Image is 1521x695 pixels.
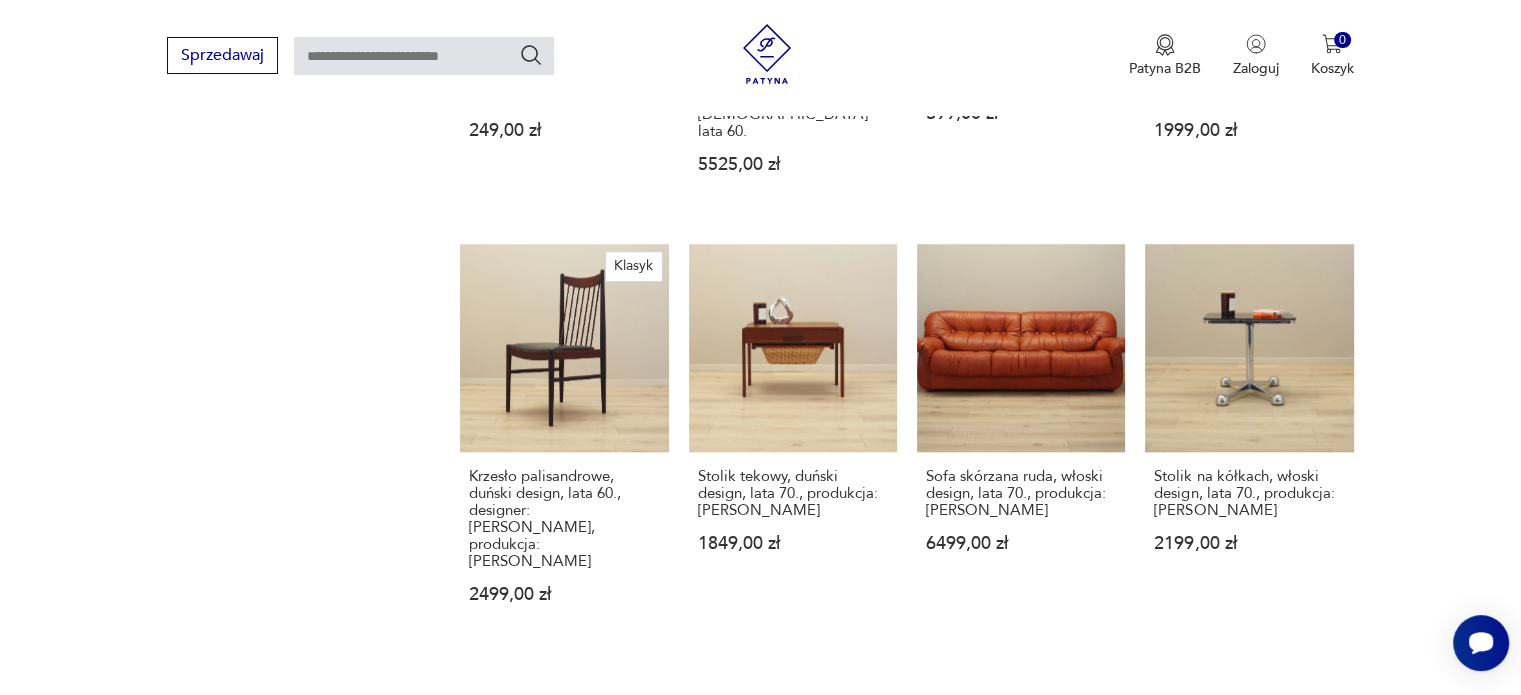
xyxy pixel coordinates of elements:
[926,535,1116,552] p: 6499,00 zł
[1233,34,1279,78] button: Zaloguj
[1311,34,1354,78] button: 0Koszyk
[1334,32,1351,49] div: 0
[1145,244,1353,642] a: Stolik na kółkach, włoski design, lata 70., produkcja: AllegriStolik na kółkach, włoski design, l...
[1155,34,1175,56] img: Ikona medalu
[1154,468,1344,519] h3: Stolik na kółkach, włoski design, lata 70., produkcja: [PERSON_NAME]
[1311,59,1354,78] p: Koszyk
[1154,122,1344,139] p: 1999,00 zł
[698,535,888,552] p: 1849,00 zł
[917,244,1125,642] a: Sofa skórzana ruda, włoski design, lata 70., produkcja: PelleRossiSofa skórzana ruda, włoski desi...
[469,586,659,603] p: 2499,00 zł
[1154,535,1344,552] p: 2199,00 zł
[1322,34,1342,54] img: Ikona koszyka
[167,50,278,64] a: Sprzedawaj
[698,156,888,173] p: 5525,00 zł
[689,244,897,642] a: Stolik tekowy, duński design, lata 70., produkcja: DaniaStolik tekowy, duński design, lata 70., p...
[926,105,1116,122] p: 399,00 zł
[926,468,1116,519] h3: Sofa skórzana ruda, włoski design, lata 70., produkcja: [PERSON_NAME]
[1129,34,1201,78] a: Ikona medaluPatyna B2B
[469,122,659,139] p: 249,00 zł
[167,37,278,74] button: Sprzedawaj
[1129,34,1201,78] button: Patyna B2B
[519,43,543,67] button: Szukaj
[460,244,668,642] a: KlasykKrzesło palisandrowe, duński design, lata 60., designer: Arne Vodder, produkcja: SibastKrze...
[1129,59,1201,78] p: Patyna B2B
[1246,34,1266,54] img: Ikonka użytkownika
[1233,59,1279,78] p: Zaloguj
[469,468,659,570] h3: Krzesło palisandrowe, duński design, lata 60., designer: [PERSON_NAME], produkcja: [PERSON_NAME]
[698,468,888,519] h3: Stolik tekowy, duński design, lata 70., produkcja: [PERSON_NAME]
[737,24,797,84] img: Patyna - sklep z meblami i dekoracjami vintage
[1453,615,1509,671] iframe: Smartsupp widget button
[698,55,888,140] h3: Skórzany fotel obrotowy – proj. [PERSON_NAME] dla Soloform – [DEMOGRAPHIC_DATA] – lata 60.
